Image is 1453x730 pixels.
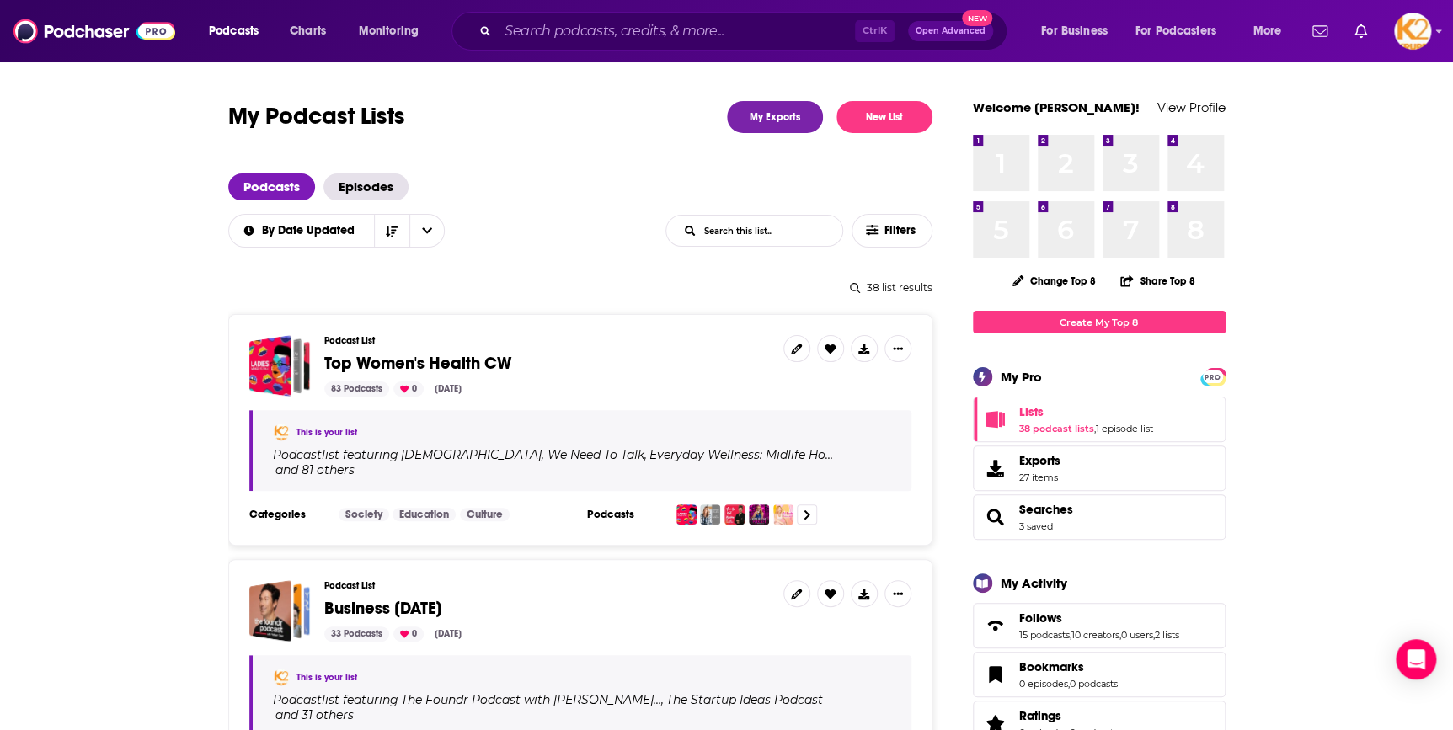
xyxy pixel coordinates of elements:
div: 83 Podcasts [324,381,389,397]
p: and 31 others [275,707,354,722]
a: Top Women's Health CW [249,335,311,397]
span: Podcasts [209,19,259,43]
a: 3 saved [1019,520,1053,532]
span: Open Advanced [916,27,986,35]
h4: [DEMOGRAPHIC_DATA], We Need To Talk [401,448,644,461]
button: Change Top 8 [1002,270,1107,291]
a: PRO [1203,370,1223,382]
h3: Categories [249,508,325,521]
h4: The Startup Ideas Podcast [666,693,823,706]
span: Filters [884,225,918,237]
p: and 81 others [275,462,355,477]
a: Exports [973,445,1226,491]
a: Top Women's Health CW [324,354,511,373]
span: Lists [973,397,1226,442]
img: Everyday Wellness: Midlife Hormones, Health, and Science for Women 35+ [700,504,720,525]
a: 0 users [1121,629,1153,641]
div: Search podcasts, credits, & more... [467,12,1023,51]
span: Business [DATE] [324,598,441,619]
button: Show profile menu [1394,13,1431,50]
a: 10 creators [1071,629,1119,641]
button: open menu [347,18,441,45]
a: The Foundr Podcast with [PERSON_NAME]… [398,693,661,706]
button: open menu [1029,18,1129,45]
a: View Profile [1157,99,1226,115]
a: This is your list [296,427,357,438]
span: , [661,692,664,707]
a: Podcasts [228,173,315,200]
a: Follows [1019,610,1179,626]
span: Charts [290,19,326,43]
span: For Business [1041,19,1108,43]
a: Education [393,508,456,521]
span: Exports [1019,453,1060,468]
h1: My Podcast Lists [228,101,405,133]
span: Bookmarks [1019,659,1084,674]
a: Lists [1019,404,1153,419]
a: 2 lists [1155,629,1179,641]
button: open menu [409,215,445,247]
a: Bookmarks [1019,659,1118,674]
span: 27 items [1019,472,1060,483]
div: 0 [393,381,424,397]
button: Filters [852,214,932,248]
a: Episodes [323,173,409,200]
a: Lists [979,408,1012,431]
span: , [1070,629,1071,641]
h4: The Foundr Podcast with [PERSON_NAME]… [401,693,661,706]
button: open menu [197,18,280,45]
h3: Podcasts [587,508,663,521]
a: 15 podcasts [1019,629,1070,641]
div: Podcast list featuring [273,447,891,477]
div: [DATE] [428,626,468,642]
a: 0 podcasts [1070,678,1118,690]
div: My Pro [1001,369,1042,385]
span: Lists [1019,404,1044,419]
h2: Choose List sort [228,214,445,248]
span: Monitoring [359,19,419,43]
a: Follows [979,614,1012,637]
a: Create My Top 8 [973,311,1226,333]
span: Top Women's Health CW [324,353,511,374]
span: Ctrl K [855,20,895,42]
a: Everyday Wellness: Midlife Ho… [647,448,833,461]
img: Heidi Krupp [273,424,290,440]
img: User Profile [1394,13,1431,50]
img: Podchaser - Follow, Share and Rate Podcasts [13,15,175,47]
a: Welcome [PERSON_NAME]! [973,99,1140,115]
button: open menu [1241,18,1302,45]
a: Business Sept 2025 [249,580,311,642]
a: 0 episodes [1019,678,1068,690]
span: Searches [973,494,1226,540]
div: Podcast list featuring [273,692,891,722]
a: 1 episode list [1096,423,1153,434]
span: , [1068,678,1070,690]
a: Bookmarks [979,663,1012,686]
span: , [1094,423,1096,434]
span: , [1153,629,1155,641]
h4: Everyday Wellness: Midlife Ho… [649,448,833,461]
div: Open Intercom Messenger [1396,639,1436,679]
span: , [644,447,647,462]
button: open menu [1124,18,1241,45]
img: Heidi Krupp [273,669,290,685]
h3: Podcast List [324,580,770,591]
a: Charts [279,18,336,45]
span: Exports [979,456,1012,480]
a: Show notifications dropdown [1306,17,1334,45]
a: The Startup Ideas Podcast [664,693,823,706]
span: New [962,10,992,26]
img: Ladies, We Need To Talk [676,504,697,525]
button: Sort Direction [374,215,409,247]
a: Searches [979,505,1012,529]
button: Show More Button [884,580,911,607]
div: 33 Podcasts [324,626,389,642]
a: Culture [460,508,510,521]
a: This is your list [296,672,357,683]
span: Follows [1019,610,1062,626]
